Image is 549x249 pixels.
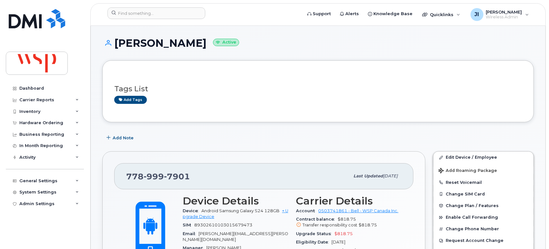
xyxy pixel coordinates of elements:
[201,208,280,213] span: Android Samsung Galaxy S24 128GB
[114,96,147,104] a: Add tags
[439,168,497,174] span: Add Roaming Package
[433,212,534,223] button: Enable Call Forwarding
[433,223,534,235] button: Change Phone Number
[213,39,239,46] small: Active
[359,223,377,227] span: $818.75
[446,215,498,220] span: Enable Call Forwarding
[183,208,201,213] span: Device
[319,208,399,213] a: 0503741861 - Bell - WSP Canada Inc.
[102,132,139,144] button: Add Note
[433,152,534,163] a: Edit Device / Employee
[102,37,534,49] h1: [PERSON_NAME]
[194,223,252,227] span: 89302610103015679473
[383,174,398,178] span: [DATE]
[433,200,534,212] button: Change Plan / Features
[433,177,534,188] button: Reset Voicemail
[296,217,338,222] span: Contract balance
[113,135,134,141] span: Add Note
[126,172,190,181] span: 778
[183,195,289,207] h3: Device Details
[144,172,164,181] span: 999
[303,223,358,227] span: Transfer responsibility cost
[296,208,319,213] span: Account
[296,240,332,244] span: Eligibility Date
[332,240,346,244] span: [DATE]
[183,231,198,236] span: Email
[296,195,402,207] h3: Carrier Details
[433,188,534,200] button: Change SIM Card
[446,203,499,208] span: Change Plan / Features
[296,217,402,228] span: $818.75
[183,223,194,227] span: SIM
[296,231,335,236] span: Upgrade Status
[335,231,353,236] span: $818.75
[164,172,190,181] span: 7901
[183,231,288,242] span: [PERSON_NAME][EMAIL_ADDRESS][PERSON_NAME][DOMAIN_NAME]
[433,164,534,177] button: Add Roaming Package
[114,85,522,93] h3: Tags List
[353,174,383,178] span: Last updated
[433,235,534,246] button: Request Account Change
